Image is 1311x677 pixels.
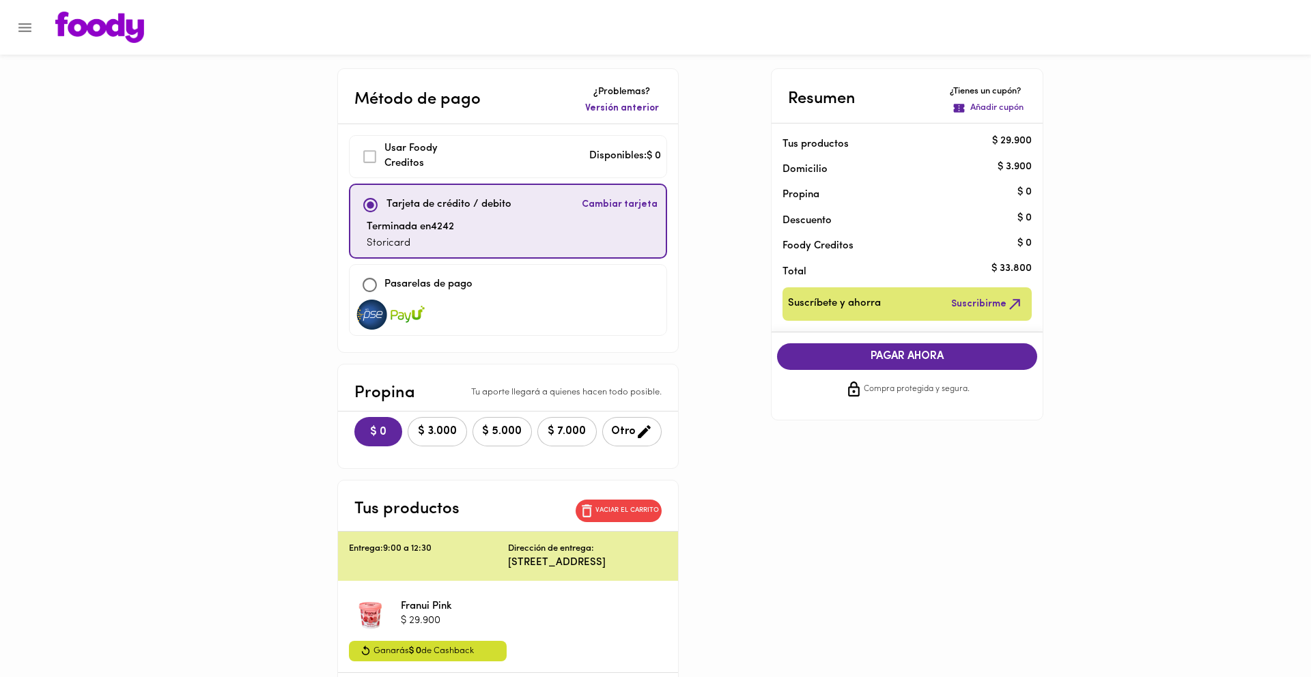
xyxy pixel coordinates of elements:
span: $ 7.000 [546,425,588,438]
p: Propina [354,381,415,405]
button: Añadir cupón [950,99,1026,117]
p: $ 29.900 [992,134,1032,149]
p: Foody Creditos [783,239,1011,253]
p: $ 33.800 [991,262,1032,276]
p: Terminada en 4242 [367,220,454,235]
button: Menu [8,11,42,44]
p: Franui Pink [401,599,452,614]
p: Método de pago [354,87,481,112]
span: Suscribirme [951,296,1024,313]
p: ¿Tienes un cupón? [950,85,1026,98]
span: PAGAR AHORA [791,350,1024,363]
p: Descuento [783,214,832,228]
p: Añadir cupón [970,102,1024,115]
button: $ 3.000 [408,417,467,446]
button: $ 7.000 [537,417,597,446]
p: Resumen [788,87,856,111]
button: PAGAR AHORA [777,343,1038,370]
button: $ 5.000 [473,417,532,446]
iframe: Messagebird Livechat Widget [1232,598,1297,663]
p: $ 0 [1017,236,1032,250]
p: [STREET_ADDRESS] [508,556,667,570]
p: Tarjeta de crédito / debito [386,197,511,213]
span: Otro [611,423,653,440]
p: ¿Problemas? [582,85,662,99]
span: Versión anterior [585,102,659,115]
p: Tus productos [354,497,460,521]
p: Tus productos [783,137,1011,152]
p: $ 0 [1017,211,1032,225]
p: Storicard [367,236,454,252]
button: Vaciar el carrito [576,500,662,522]
p: Propina [783,188,1011,202]
span: $ 5.000 [481,425,523,438]
img: visa [355,300,389,330]
img: visa [391,300,425,330]
p: Disponibles: $ 0 [589,149,661,164]
p: Usar Foody Creditos [384,141,477,172]
span: Cambiar tarjeta [582,198,658,212]
p: $ 29.900 [401,614,452,628]
span: $ 0 [409,646,421,655]
div: Franui Pink [349,592,393,635]
p: Total [783,265,1011,279]
p: Vaciar el carrito [595,506,659,515]
span: Ganarás de Cashback [373,644,474,659]
p: $ 3.900 [998,160,1032,174]
button: Suscribirme [948,293,1026,315]
p: Entrega: 9:00 a 12:30 [349,543,508,556]
p: Dirección de entrega: [508,543,594,556]
button: Otro [602,417,662,446]
button: Cambiar tarjeta [579,190,660,220]
span: $ 3.000 [417,425,458,438]
span: Suscríbete y ahorra [788,296,881,313]
span: Compra protegida y segura. [864,383,970,397]
button: $ 0 [354,417,402,446]
p: Domicilio [783,162,828,177]
p: Pasarelas de pago [384,277,473,293]
button: Versión anterior [582,99,662,118]
img: logo.png [55,12,144,43]
span: $ 0 [365,426,391,439]
p: Tu aporte llegará a quienes hacen todo posible. [471,386,662,399]
p: $ 0 [1017,185,1032,199]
